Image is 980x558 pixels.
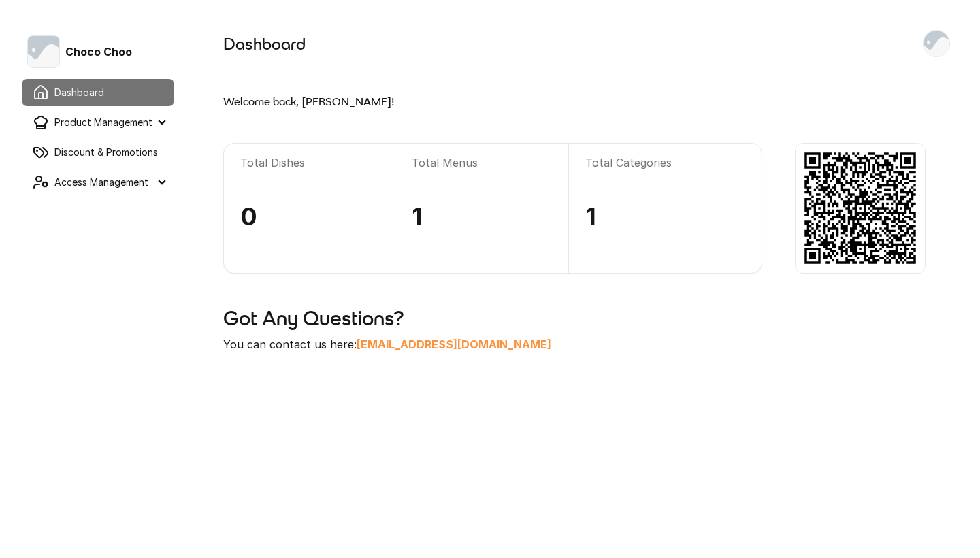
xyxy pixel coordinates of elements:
[223,94,953,110] h2: Welcome back, [PERSON_NAME]!
[27,35,60,68] img: Choco Choo logo
[22,79,174,106] a: Dashboard
[924,31,949,56] img: placeholder
[357,338,551,351] a: [EMAIL_ADDRESS][DOMAIN_NAME]
[412,203,551,262] div: 1
[27,35,169,68] div: Choco Choo
[22,109,174,136] summary: Product Management
[223,33,909,55] h1: Dashboard
[585,154,745,203] div: Total Categories
[22,169,174,196] summary: Access Management
[240,154,378,203] div: Total Dishes
[16,35,180,68] a: Choco Choo logoChoco Choo
[795,143,926,274] img: 140-2509250620.png
[412,154,551,203] div: Total Menus
[223,336,953,352] p: You can contact us here:
[22,139,174,166] a: Discount & Promotions
[223,306,953,331] h2: Got Any Questions?
[240,203,378,262] div: 0
[585,203,745,262] div: 1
